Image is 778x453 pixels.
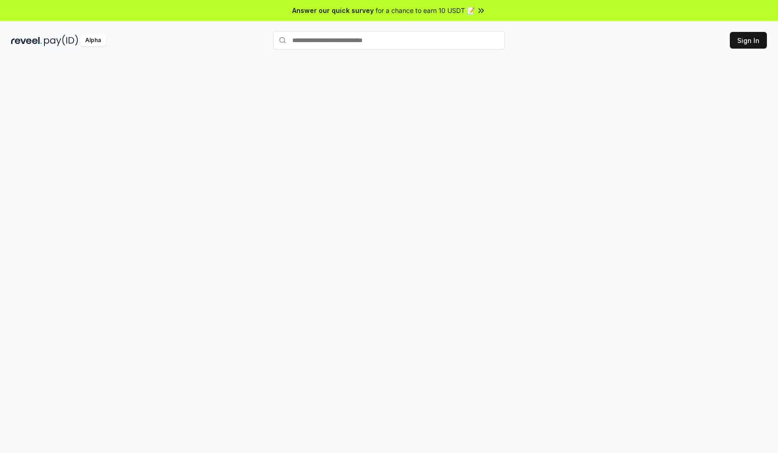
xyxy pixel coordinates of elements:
[11,35,42,46] img: reveel_dark
[80,35,106,46] div: Alpha
[376,6,475,15] span: for a chance to earn 10 USDT 📝
[292,6,374,15] span: Answer our quick survey
[730,32,767,49] button: Sign In
[44,35,78,46] img: pay_id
